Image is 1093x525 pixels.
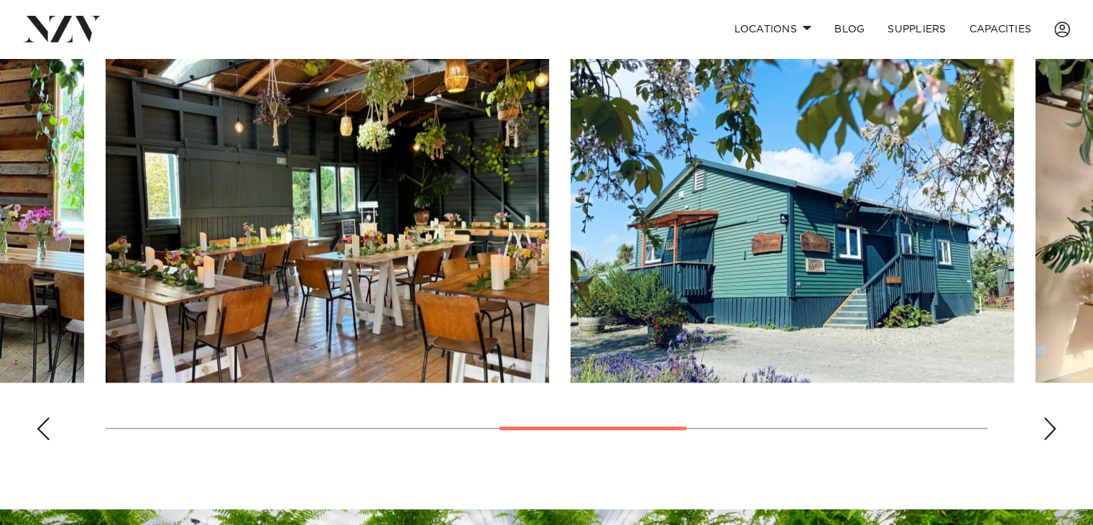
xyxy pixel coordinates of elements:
swiper-slide: 6 / 9 [571,57,1014,383]
img: nzv-logo.png [23,16,101,42]
a: BLOG [823,14,876,45]
a: SUPPLIERS [876,14,957,45]
a: Locations [722,14,823,45]
swiper-slide: 5 / 9 [106,57,549,383]
a: Capacities [958,14,1043,45]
